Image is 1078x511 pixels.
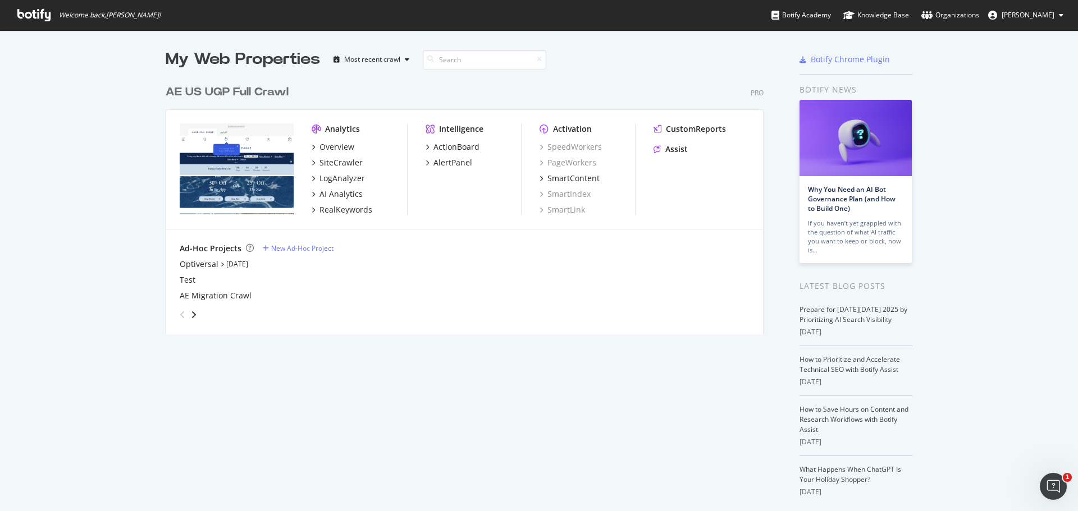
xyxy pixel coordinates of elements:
div: Activation [553,123,592,135]
div: Botify Chrome Plugin [811,54,890,65]
a: AI Analytics [312,188,363,200]
div: angle-left [175,306,190,324]
div: RealKeywords [319,204,372,215]
img: Why You Need an AI Bot Governance Plan (and How to Build One) [800,100,912,176]
div: Organizations [921,10,979,21]
img: www.ae.com [180,123,294,214]
a: AE US UGP Full Crawl [166,84,293,100]
span: Welcome back, [PERSON_NAME] ! [59,11,161,20]
div: Pro [751,88,764,98]
button: [PERSON_NAME] [979,6,1072,24]
a: Test [180,274,195,286]
div: [DATE] [800,377,912,387]
input: Search [423,50,546,70]
div: New Ad-Hoc Project [271,243,334,253]
a: New Ad-Hoc Project [263,243,334,253]
div: CustomReports [666,123,726,135]
a: Prepare for [DATE][DATE] 2025 by Prioritizing AI Search Visibility [800,305,907,324]
a: Optiversal [180,259,218,270]
a: How to Save Hours on Content and Research Workflows with Botify Assist [800,404,908,434]
a: SmartIndex [540,188,591,200]
a: CustomReports [654,123,726,135]
div: My Web Properties [166,48,320,71]
span: Eric Hammond [1002,10,1054,20]
div: SiteCrawler [319,157,363,168]
span: 1 [1063,473,1072,482]
a: SmartLink [540,204,585,215]
a: PageWorkers [540,157,596,168]
div: LogAnalyzer [319,173,365,184]
a: SmartContent [540,173,600,184]
a: AE Migration Crawl [180,290,252,301]
div: If you haven’t yet grappled with the question of what AI traffic you want to keep or block, now is… [808,219,903,255]
a: SpeedWorkers [540,141,602,153]
div: AlertPanel [433,157,472,168]
div: AI Analytics [319,188,363,200]
div: [DATE] [800,437,912,447]
div: SmartContent [547,173,600,184]
div: Assist [665,144,688,155]
div: AE US UGP Full Crawl [166,84,289,100]
div: angle-right [190,309,198,320]
div: grid [166,71,773,334]
div: Latest Blog Posts [800,280,912,292]
div: Botify news [800,84,912,96]
a: Assist [654,144,688,155]
div: ActionBoard [433,141,479,153]
div: Ad-Hoc Projects [180,243,241,254]
div: Intelligence [439,123,483,135]
a: AlertPanel [426,157,472,168]
a: RealKeywords [312,204,372,215]
a: Overview [312,141,354,153]
div: Knowledge Base [843,10,909,21]
div: Botify Academy [771,10,831,21]
div: [DATE] [800,327,912,337]
a: SiteCrawler [312,157,363,168]
a: Botify Chrome Plugin [800,54,890,65]
a: Why You Need an AI Bot Governance Plan (and How to Build One) [808,185,896,213]
div: Most recent crawl [344,56,400,63]
div: [DATE] [800,487,912,497]
button: Most recent crawl [329,50,414,68]
a: [DATE] [226,259,248,269]
div: Overview [319,141,354,153]
a: How to Prioritize and Accelerate Technical SEO with Botify Assist [800,355,900,374]
a: What Happens When ChatGPT Is Your Holiday Shopper? [800,464,901,484]
div: Analytics [325,123,360,135]
a: LogAnalyzer [312,173,365,184]
iframe: Intercom live chat [1040,473,1067,500]
a: ActionBoard [426,141,479,153]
